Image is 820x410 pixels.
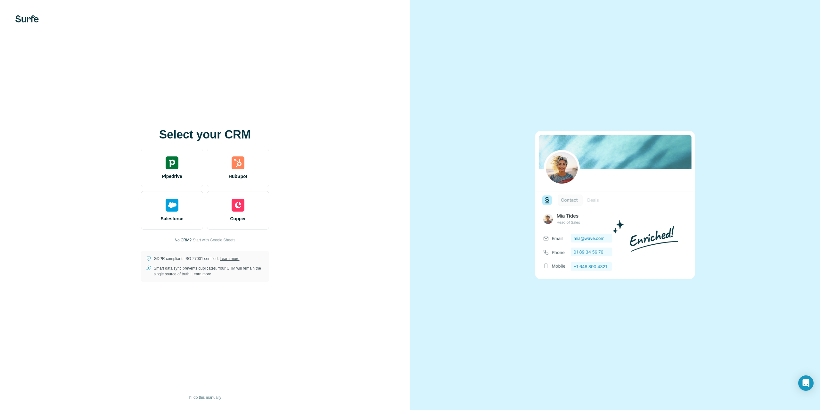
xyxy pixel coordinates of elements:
span: HubSpot [229,173,247,180]
div: Open Intercom Messenger [798,375,814,391]
span: Salesforce [161,215,184,222]
img: hubspot's logo [232,156,244,169]
img: Surfe's logo [15,15,39,22]
span: Pipedrive [162,173,182,180]
button: Start with Google Sheets [193,237,235,243]
p: No CRM? [175,237,192,243]
p: Smart data sync prevents duplicates. Your CRM will remain the single source of truth. [154,265,264,277]
img: salesforce's logo [166,199,178,212]
img: pipedrive's logo [166,156,178,169]
h1: Select your CRM [141,128,269,141]
p: GDPR compliant. ISO-27001 certified. [154,256,239,262]
a: Learn more [220,256,239,261]
a: Learn more [192,272,211,276]
span: I’ll do this manually [189,395,221,400]
span: Copper [230,215,246,222]
button: I’ll do this manually [184,393,225,402]
img: copper's logo [232,199,244,212]
img: none image [535,131,695,279]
